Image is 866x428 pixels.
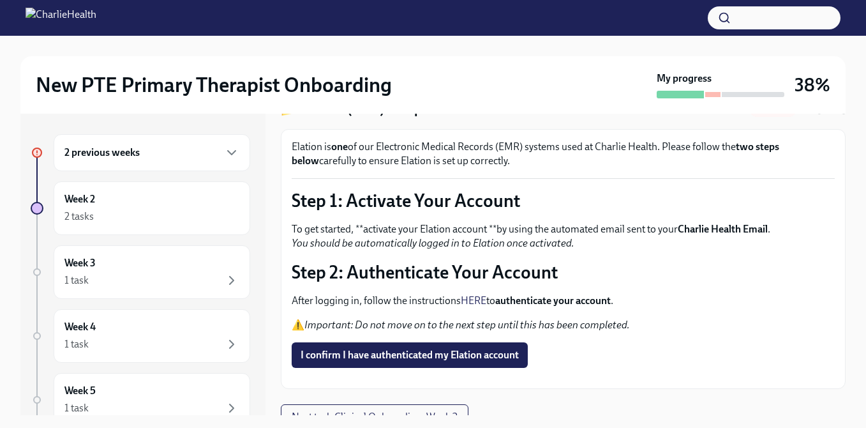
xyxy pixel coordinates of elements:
[31,309,250,363] a: Week 41 task
[817,104,846,115] strong: [DATE]
[678,223,768,235] strong: Charlie Health Email
[64,273,89,287] div: 1 task
[657,72,712,86] strong: My progress
[304,319,630,331] em: Important: Do not move on to the next step until this has been completed.
[292,318,835,332] p: ⚠️
[31,181,250,235] a: Week 22 tasks
[36,72,392,98] h2: New PTE Primary Therapist Onboarding
[495,294,611,307] strong: authenticate your account
[292,189,835,212] p: Step 1: Activate Your Account
[64,256,96,270] h6: Week 3
[54,134,250,171] div: 2 previous weeks
[64,384,96,398] h6: Week 5
[31,373,250,427] a: Week 51 task
[292,294,835,308] p: After logging in, follow the instructions to .
[802,104,846,115] span: Due
[64,401,89,415] div: 1 task
[301,349,519,362] span: I confirm I have authenticated my Elation account
[292,342,528,368] button: I confirm I have authenticated my Elation account
[64,146,140,160] h6: 2 previous weeks
[64,192,95,206] h6: Week 2
[331,141,348,153] strong: one
[795,73,830,96] h3: 38%
[64,320,96,334] h6: Week 4
[292,222,835,250] p: To get started, **activate your Elation account **by using the automated email sent to your .
[292,237,574,249] em: You should be automatically logged in to Elation once activated.
[64,337,89,351] div: 1 task
[64,210,94,224] div: 2 tasks
[292,140,835,168] p: Elation is of our Electronic Medical Records (EMR) systems used at Charlie Health. Please follow ...
[461,294,486,307] a: HERE
[292,261,835,284] p: Step 2: Authenticate Your Account
[26,8,96,28] img: CharlieHealth
[31,245,250,299] a: Week 31 task
[292,411,458,424] span: Next task : Clinical Onboarding: Week 2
